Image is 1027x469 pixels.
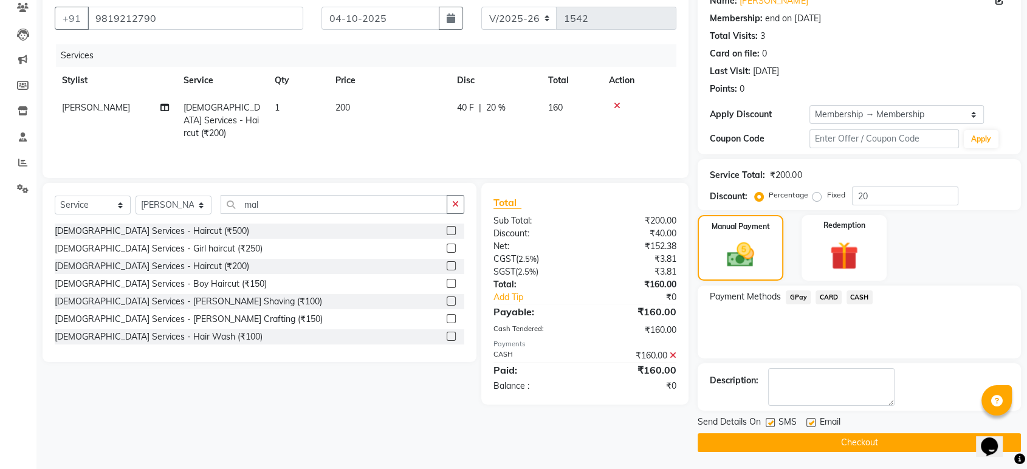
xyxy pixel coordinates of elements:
[585,227,686,240] div: ₹40.00
[484,324,585,337] div: Cash Tendered:
[809,129,959,148] input: Enter Offer / Coupon Code
[486,101,506,114] span: 20 %
[585,363,686,377] div: ₹160.00
[710,290,781,303] span: Payment Methods
[718,239,762,270] img: _cash.svg
[541,67,602,94] th: Total
[176,67,267,94] th: Service
[710,132,809,145] div: Coupon Code
[484,214,585,227] div: Sub Total:
[585,304,686,319] div: ₹160.00
[484,380,585,392] div: Balance :
[823,220,865,231] label: Redemption
[484,278,585,291] div: Total:
[710,169,765,182] div: Service Total:
[816,290,842,304] span: CARD
[484,349,585,362] div: CASH
[335,102,350,113] span: 200
[484,291,602,304] a: Add Tip
[964,130,998,148] button: Apply
[267,67,328,94] th: Qty
[585,214,686,227] div: ₹200.00
[493,196,521,209] span: Total
[484,253,585,265] div: ( )
[976,420,1015,457] iframe: chat widget
[778,416,797,431] span: SMS
[484,363,585,377] div: Paid:
[484,304,585,319] div: Payable:
[55,242,263,255] div: [DEMOGRAPHIC_DATA] Services - Girl haircut (₹250)
[821,238,867,273] img: _gift.svg
[710,30,758,43] div: Total Visits:
[847,290,873,304] span: CASH
[710,65,750,78] div: Last Visit:
[484,227,585,240] div: Discount:
[585,265,686,278] div: ₹3.81
[602,291,685,304] div: ₹0
[55,295,322,308] div: [DEMOGRAPHIC_DATA] Services - [PERSON_NAME] Shaving (₹100)
[479,101,481,114] span: |
[55,260,249,273] div: [DEMOGRAPHIC_DATA] Services - Haircut (₹200)
[698,416,761,431] span: Send Details On
[484,265,585,278] div: ( )
[493,266,515,277] span: SGST
[826,190,845,200] label: Fixed
[184,102,260,139] span: [DEMOGRAPHIC_DATA] Services - Haircut (₹200)
[55,313,323,326] div: [DEMOGRAPHIC_DATA] Services - [PERSON_NAME] Crafting (₹150)
[55,330,263,343] div: [DEMOGRAPHIC_DATA] Services - Hair Wash (₹100)
[602,67,676,94] th: Action
[753,65,779,78] div: [DATE]
[518,254,537,264] span: 2.5%
[710,108,809,121] div: Apply Discount
[585,253,686,265] div: ₹3.81
[457,101,474,114] span: 40 F
[55,67,176,94] th: Stylist
[710,83,737,95] div: Points:
[55,7,89,30] button: +91
[585,324,686,337] div: ₹160.00
[786,290,811,304] span: GPay
[770,169,802,182] div: ₹200.00
[819,416,840,431] span: Email
[56,44,685,67] div: Services
[493,339,676,349] div: Payments
[585,278,686,291] div: ₹160.00
[760,30,765,43] div: 3
[710,190,747,203] div: Discount:
[55,278,267,290] div: [DEMOGRAPHIC_DATA] Services - Boy Haircut (₹150)
[450,67,541,94] th: Disc
[275,102,280,113] span: 1
[769,190,808,200] label: Percentage
[493,253,516,264] span: CGST
[698,433,1021,452] button: Checkout
[88,7,303,30] input: Search by Name/Mobile/Email/Code
[328,67,450,94] th: Price
[548,102,563,113] span: 160
[710,47,760,60] div: Card on file:
[221,195,447,214] input: Search or Scan
[710,374,758,387] div: Description:
[484,240,585,253] div: Net:
[712,221,770,232] label: Manual Payment
[762,47,767,60] div: 0
[765,12,820,25] div: end on [DATE]
[62,102,130,113] span: [PERSON_NAME]
[518,267,536,276] span: 2.5%
[585,240,686,253] div: ₹152.38
[55,225,249,238] div: [DEMOGRAPHIC_DATA] Services - Haircut (₹500)
[585,380,686,392] div: ₹0
[585,349,686,362] div: ₹160.00
[740,83,744,95] div: 0
[710,12,763,25] div: Membership:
